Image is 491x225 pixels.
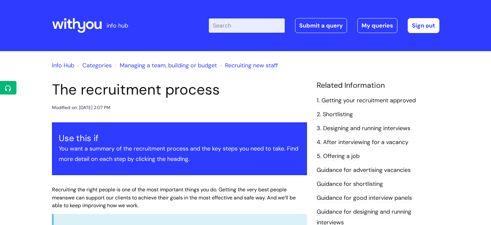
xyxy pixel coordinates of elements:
p: You want a summary of the recruitment process and the key steps you need to take. Find more detai... [59,143,300,164]
a: Guidance for shortlisting [317,180,383,188]
a: Managing a team, building or budget [120,62,217,69]
li: Solution home [76,60,112,71]
a: 5. Offering a job [317,152,360,161]
a: 2. Shortlisting [317,110,353,119]
span: we can support our clients to achieve their goals in the most effective and safe way. And we’ll b... [52,194,296,209]
a: Recruiting new staff [225,62,278,69]
a: Guidance for advertising vacancies [317,166,411,174]
li: Managing a team, building or budget [113,60,217,71]
a: 4. After interviewing for a vacancy [317,138,408,147]
h3: Use this if [59,133,300,143]
div: | - [209,18,439,33]
a: Sign out [408,18,439,33]
h4: Related Information [317,81,439,90]
a: 3. Designing and running interviews [317,124,410,133]
a: My queries [357,18,397,33]
input: Search [209,18,285,33]
a: Info Hub [52,62,74,69]
span: Recruiting the right people is one of the most important things you do. Getting the very best peo... [52,186,287,201]
a: Submit a query [295,18,347,33]
h1: The recruitment process [52,81,307,98]
li: Recruiting new staff [219,60,278,71]
a: Categories [82,62,112,69]
a: Guidance for good interview panels [317,194,412,202]
p: info hub [107,20,128,31]
div: Modified on: [DATE] 2:07 PM [52,104,110,112]
a: 1. Getting your recruitment approved [317,96,416,105]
